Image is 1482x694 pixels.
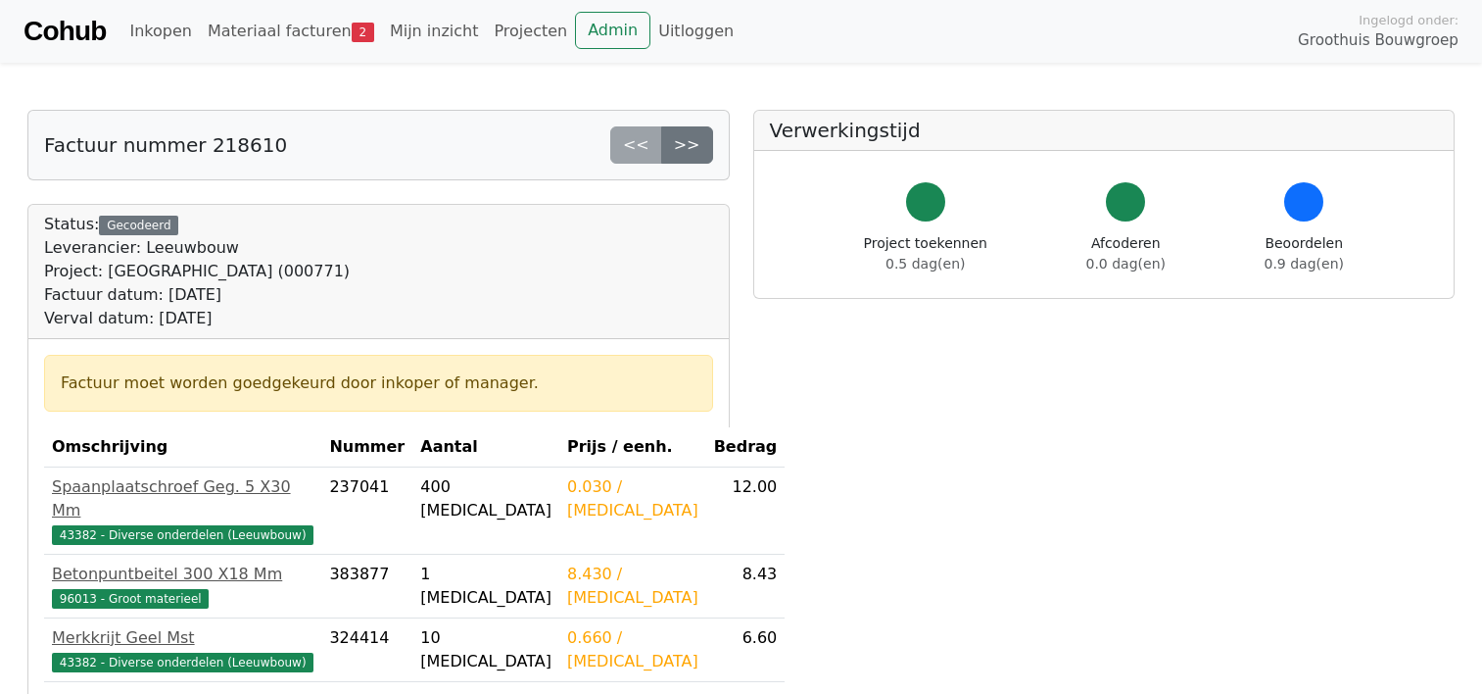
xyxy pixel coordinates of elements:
[382,12,487,51] a: Mijn inzicht
[412,427,559,468] th: Aantal
[52,653,313,672] span: 43382 - Diverse onderdelen (Leeuwbouw)
[52,475,313,522] div: Spaanplaatschroef Geg. 5 X30 Mm
[52,475,313,546] a: Spaanplaatschroef Geg. 5 X30 Mm43382 - Diverse onderdelen (Leeuwbouw)
[52,563,313,610] a: Betonpuntbeitel 300 X18 Mm96013 - Groot materieel
[321,619,412,682] td: 324414
[567,626,698,673] div: 0.660 / [MEDICAL_DATA]
[44,307,350,330] div: Verval datum: [DATE]
[121,12,199,51] a: Inkopen
[661,126,713,164] a: >>
[52,626,313,673] a: Merkkrijt Geel Mst43382 - Diverse onderdelen (Leeuwbouw)
[1359,11,1458,29] span: Ingelogd onder:
[1298,29,1458,52] span: Groothuis Bouwgroep
[44,133,287,157] h5: Factuur nummer 218610
[44,427,321,468] th: Omschrijving
[770,119,1439,142] h5: Verwerkingstijd
[321,555,412,619] td: 383877
[420,475,551,522] div: 400 [MEDICAL_DATA]
[52,525,313,545] span: 43382 - Diverse onderdelen (Leeuwbouw)
[567,475,698,522] div: 0.030 / [MEDICAL_DATA]
[44,213,350,330] div: Status:
[706,619,786,682] td: 6.60
[1265,256,1344,272] span: 0.9 dag(en)
[420,626,551,673] div: 10 [MEDICAL_DATA]
[321,468,412,555] td: 237041
[352,23,374,42] span: 2
[420,563,551,610] div: 1 [MEDICAL_DATA]
[706,468,786,555] td: 12.00
[559,427,706,468] th: Prijs / eenh.
[44,260,350,283] div: Project: [GEOGRAPHIC_DATA] (000771)
[567,563,698,610] div: 8.430 / [MEDICAL_DATA]
[706,555,786,619] td: 8.43
[486,12,575,51] a: Projecten
[650,12,741,51] a: Uitloggen
[200,12,382,51] a: Materiaal facturen2
[706,427,786,468] th: Bedrag
[321,427,412,468] th: Nummer
[885,256,965,272] span: 0.5 dag(en)
[52,626,313,650] div: Merkkrijt Geel Mst
[1265,233,1344,274] div: Beoordelen
[99,216,178,235] div: Gecodeerd
[24,8,106,55] a: Cohub
[864,233,987,274] div: Project toekennen
[44,236,350,260] div: Leverancier: Leeuwbouw
[1086,256,1166,272] span: 0.0 dag(en)
[44,283,350,307] div: Factuur datum: [DATE]
[52,563,313,586] div: Betonpuntbeitel 300 X18 Mm
[61,372,696,395] div: Factuur moet worden goedgekeurd door inkoper of manager.
[52,589,209,609] span: 96013 - Groot materieel
[1086,233,1166,274] div: Afcoderen
[575,12,650,49] a: Admin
